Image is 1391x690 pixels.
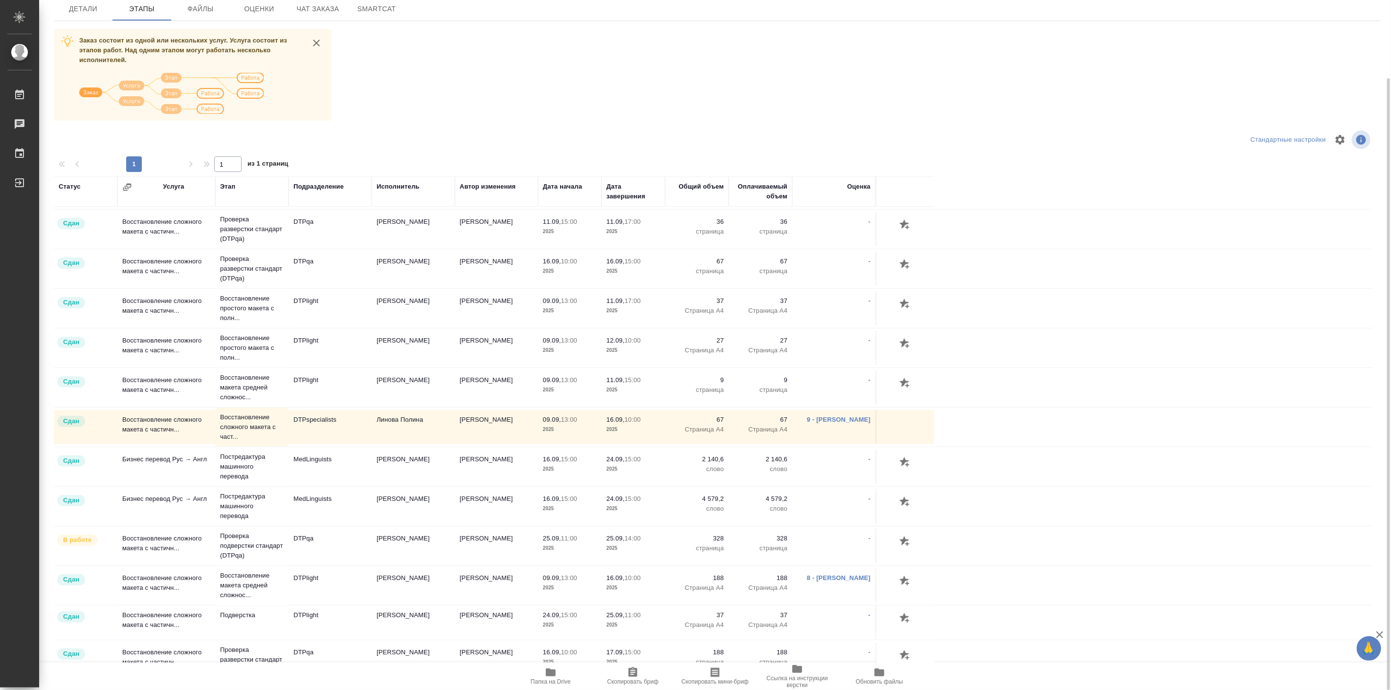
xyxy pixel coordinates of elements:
[220,531,284,561] p: Проверка подверстки стандарт (DTPqa)
[625,495,641,502] p: 15:00
[561,218,577,225] p: 15:00
[670,657,724,667] p: страница
[606,218,625,225] p: 11.09,
[869,258,871,265] a: -
[372,291,455,325] td: [PERSON_NAME]
[670,534,724,543] p: 328
[117,605,215,640] td: Восстановление сложного макета с частичн...
[606,376,625,384] p: 11.09,
[63,337,79,347] p: Сдан
[625,218,641,225] p: 17:00
[60,3,107,15] span: Детали
[734,217,787,227] p: 36
[289,291,372,325] td: DTPlight
[734,336,787,345] p: 27
[543,258,561,265] p: 16.09,
[897,296,914,313] button: Добавить оценку
[117,370,215,405] td: Восстановление сложного макета с частичн...
[681,678,748,685] span: Скопировать мини-бриф
[670,464,724,474] p: слово
[543,425,597,434] p: 2025
[220,492,284,521] p: Постредактура машинного перевода
[455,331,538,365] td: [PERSON_NAME]
[869,337,871,344] a: -
[455,410,538,444] td: [PERSON_NAME]
[606,182,660,201] div: Дата завершения
[606,227,660,237] p: 2025
[734,620,787,630] p: Страница А4
[1361,638,1377,659] span: 🙏
[679,182,724,192] div: Общий объем
[543,657,597,667] p: 2025
[670,425,724,434] p: Страница А4
[606,464,660,474] p: 2025
[63,298,79,307] p: Сдан
[117,529,215,563] td: Восстановление сложного макета с частичн...
[63,258,79,268] p: Сдан
[625,376,641,384] p: 15:00
[869,376,871,384] a: -
[289,568,372,603] td: DTPlight
[510,663,592,690] button: Папка на Drive
[734,454,787,464] p: 2 140,6
[670,454,724,464] p: 2 140,6
[377,182,420,192] div: Исполнитель
[670,385,724,395] p: страница
[606,543,660,553] p: 2025
[734,375,787,385] p: 9
[455,489,538,523] td: [PERSON_NAME]
[117,643,215,677] td: Восстановление сложного макета с частичн...
[372,489,455,523] td: [PERSON_NAME]
[606,583,660,593] p: 2025
[606,648,625,656] p: 17.09,
[734,227,787,237] p: страница
[289,643,372,677] td: DTPqa
[897,610,914,627] button: Добавить оценку
[63,649,79,659] p: Сдан
[561,535,577,542] p: 11:00
[289,489,372,523] td: MedLinguists
[543,504,597,514] p: 2025
[734,182,787,201] div: Оплачиваемый объем
[606,657,660,667] p: 2025
[543,376,561,384] p: 09.09,
[670,647,724,657] p: 188
[897,647,914,664] button: Добавить оценку
[1328,128,1352,151] span: Настроить таблицу
[807,574,871,582] a: 8 - [PERSON_NAME]
[847,182,871,192] div: Оценка
[455,643,538,677] td: [PERSON_NAME]
[455,291,538,325] td: [PERSON_NAME]
[606,306,660,316] p: 2025
[63,575,79,584] p: Сдан
[561,455,577,463] p: 15:00
[670,296,724,306] p: 37
[734,385,787,395] p: страница
[897,573,914,590] button: Добавить оценку
[289,212,372,246] td: DTPqa
[561,648,577,656] p: 10:00
[543,464,597,474] p: 2025
[455,605,538,640] td: [PERSON_NAME]
[606,345,660,355] p: 2025
[117,568,215,603] td: Восстановление сложного макета с частичн...
[531,678,571,685] span: Папка на Drive
[372,529,455,563] td: [PERSON_NAME]
[561,376,577,384] p: 13:00
[294,3,341,15] span: Чат заказа
[543,543,597,553] p: 2025
[734,415,787,425] p: 67
[734,296,787,306] p: 37
[220,452,284,481] p: Постредактура машинного перевода
[455,212,538,246] td: [PERSON_NAME]
[734,345,787,355] p: Страница А4
[606,504,660,514] p: 2025
[869,648,871,656] a: -
[177,3,224,15] span: Файлы
[897,336,914,352] button: Добавить оценку
[561,337,577,344] p: 13:00
[734,504,787,514] p: слово
[220,645,284,674] p: Проверка разверстки стандарт (DTPqa)
[63,496,79,505] p: Сдан
[543,297,561,304] p: 09.09,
